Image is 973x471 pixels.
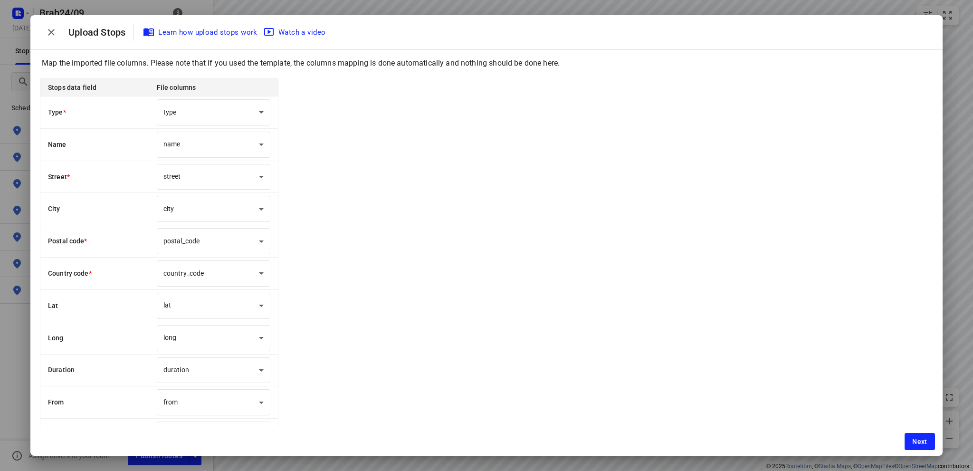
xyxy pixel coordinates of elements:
div: city [157,196,270,222]
div: street [157,164,270,190]
p: Country code [48,269,138,279]
button: Watch a video [261,24,330,41]
p: Map the imported file columns. Please note that if you used the template, the columns mapping is ... [42,58,931,69]
th: File columns [149,79,278,96]
p: Lat [48,301,138,311]
span: Watch a video [265,26,326,38]
p: Postal code [48,236,138,246]
span: Next [912,438,927,445]
p: Long [48,333,138,343]
div: type [157,99,270,125]
p: Upload Stops [68,25,133,39]
div: lat [157,293,270,319]
div: postal_code [157,228,270,254]
div: name [157,132,270,158]
p: Type [48,107,138,117]
p: From [48,397,138,407]
div: country_code [157,260,270,287]
p: Duration [48,365,138,375]
button: Next [905,433,935,450]
th: Stops data field [40,79,149,96]
p: Name [48,140,138,150]
p: City [48,204,138,214]
span: Learn how upload stops work [145,26,258,38]
div: long [157,325,270,351]
a: Learn how upload stops work [141,24,261,41]
div: to [157,422,270,448]
div: from [157,389,270,415]
p: Street [48,172,138,182]
div: duration [157,357,270,384]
